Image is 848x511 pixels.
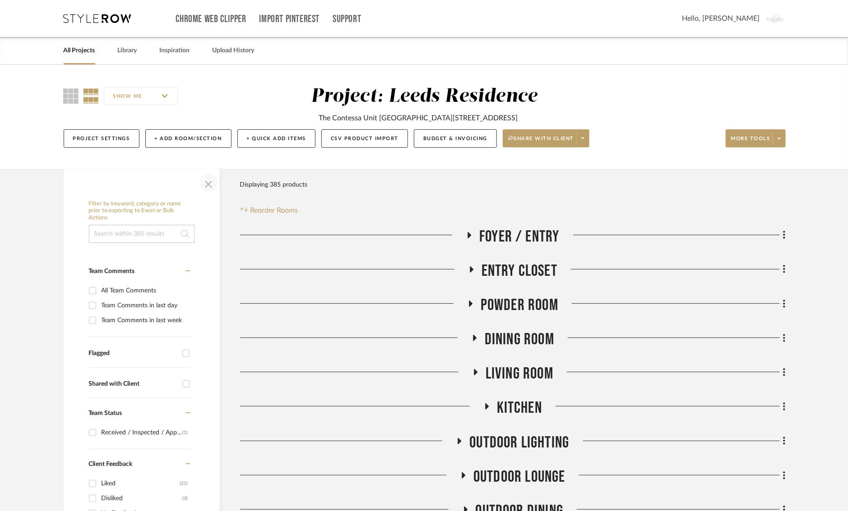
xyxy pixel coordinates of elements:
span: Client Feedback [89,461,133,467]
span: More tools [731,135,770,149]
span: Outdoor Lighting [469,433,569,452]
button: CSV Product Import [321,129,408,148]
div: Project: Leeds Residence [311,87,538,106]
button: Share with client [503,129,589,147]
div: (1) [183,425,188,440]
div: Liked [102,476,180,491]
span: Team Status [89,410,122,416]
span: Foyer / Entry [479,227,560,246]
span: Team Comments [89,268,135,274]
button: Project Settings [64,129,139,148]
a: Upload History [213,45,255,57]
div: Flagged [89,350,178,357]
span: Living Room [486,364,553,383]
div: Team Comments in last day [102,298,188,313]
h6: Filter by keyword, category or name prior to exporting to Excel or Bulk Actions [89,201,195,222]
div: Displaying 385 products [240,176,308,194]
a: Support [333,15,361,23]
a: Library [118,45,137,57]
a: All Projects [64,45,95,57]
div: Shared with Client [89,380,178,388]
div: The Contessa Unit [GEOGRAPHIC_DATA][STREET_ADDRESS] [319,113,518,123]
span: Powder Room [481,296,558,315]
div: Received / Inspected / Approved [102,425,183,440]
div: Disliked [102,491,183,506]
button: Close [199,173,218,192]
span: Outdoor Lounge [473,467,565,487]
button: Budget & Invoicing [414,129,497,148]
button: + Quick Add Items [237,129,316,148]
button: More tools [726,129,786,147]
div: (21) [180,476,188,491]
div: All Team Comments [102,283,188,298]
button: + Add Room/Section [145,129,232,148]
input: Search within 385 results [89,225,195,243]
div: (3) [183,491,188,506]
div: Team Comments in last week [102,313,188,328]
a: Inspiration [160,45,190,57]
span: Reorder Rooms [250,205,298,216]
button: Reorder Rooms [240,205,298,216]
a: Chrome Web Clipper [176,15,246,23]
span: Entry Closet [482,261,557,281]
span: Kitchen [497,398,542,418]
img: avatar [767,9,786,28]
span: Share with client [508,135,574,149]
span: Hello, [PERSON_NAME] [682,13,760,24]
span: Dining Room [485,330,554,349]
a: Import Pinterest [259,15,320,23]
